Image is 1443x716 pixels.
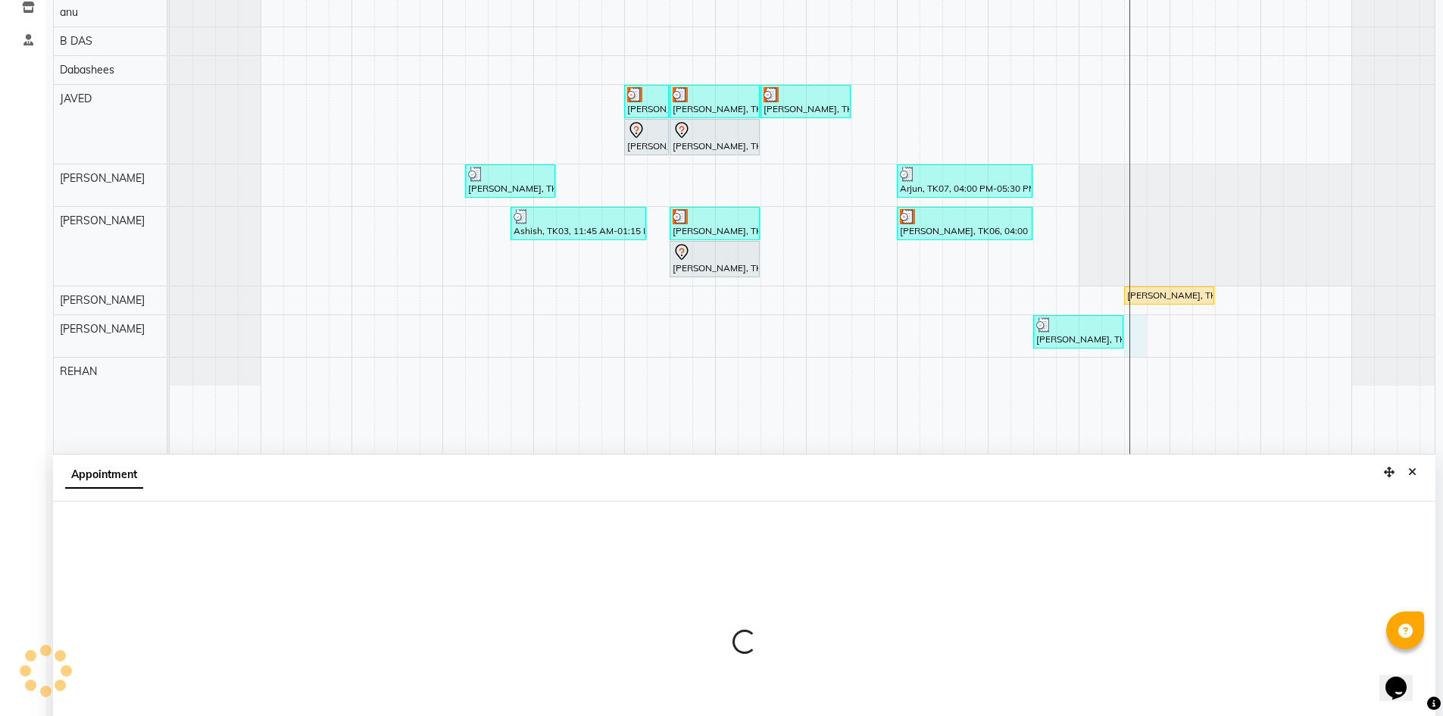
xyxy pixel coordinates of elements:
div: [PERSON_NAME], TK02, 01:30 PM-02:30 PM, CLASSIC MASSAGES -Foot Massage ( 60 mins ) [671,87,758,116]
span: [PERSON_NAME] [60,322,145,336]
span: Dabashees [60,63,114,77]
div: [PERSON_NAME], TK06, 04:00 PM-05:30 PM, CLASSIC MASSAGES -Deep Tissue Massage (90 mins ) [898,209,1031,238]
span: REHAN [60,364,97,378]
span: [PERSON_NAME] [60,214,145,227]
div: [PERSON_NAME], TK04, 01:30 PM-02:30 PM, HAIR COLOR FOR MEN - Global [671,121,758,153]
span: [PERSON_NAME] [60,293,145,307]
div: [PERSON_NAME], TK02, 01:30 PM-02:30 PM, CLASSIC MASSAGES -Foot Massage ( 60 mins ) [671,209,758,238]
div: Arjun, TK07, 04:00 PM-05:30 PM, CLASSIC MASSAGES -Balinese Massage (90 mins ) [898,167,1031,195]
span: Appointment [65,461,143,489]
div: [PERSON_NAME], TK10, 06:30 PM-07:30 PM, NEAR BUY VOUCHERS - Aroma Classic Full Body Massage(60 mi... [1126,289,1213,302]
span: B DAS [60,34,92,48]
button: Close [1401,461,1423,484]
div: [PERSON_NAME], TK04, 01:00 PM-01:30 PM, HAIR CUT FOR MEN -Hair cut [626,121,667,153]
div: Ashish, TK03, 11:45 AM-01:15 PM, CLASSIC MASSAGES -Balinese Massage (90 mins ) [512,209,645,238]
div: [PERSON_NAME], TK01, 11:15 AM-12:15 PM, NEAR BUY VOUCHERS - Aroma Classic Full Body Massage(60 mi... [467,167,554,195]
div: [PERSON_NAME], TK08, 05:30 PM-06:30 PM, NEAR BUY VOUCHERS - Deep Tissue Classic Full Body Massage... [1035,317,1122,346]
span: [PERSON_NAME] [60,171,145,185]
span: anu [60,5,78,19]
div: [PERSON_NAME], TK02, 02:30 PM-03:30 PM, HAIR COLOR FOR MEN - Global [762,87,849,116]
iframe: chat widget [1379,655,1428,701]
div: [PERSON_NAME], TK02, 01:00 PM-01:30 PM, HAIR CUT FOR MEN -Hair cut [626,87,667,116]
span: JAVED [60,92,92,105]
div: [PERSON_NAME], TK04, 01:30 PM-02:30 PM, CLASSIC MASSAGES -Foot Massage ( 60 mins ) [671,243,758,275]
